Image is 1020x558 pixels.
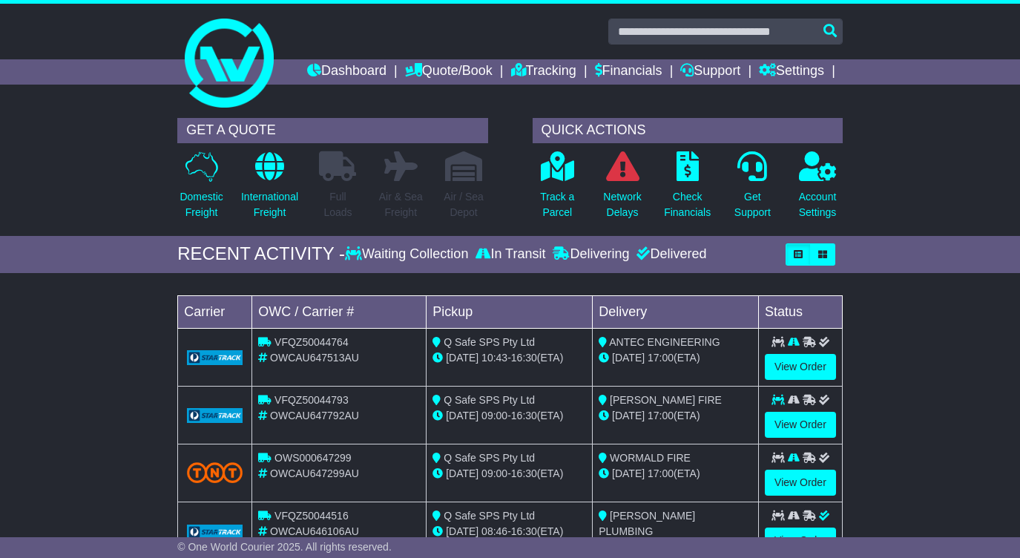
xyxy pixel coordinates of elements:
[444,189,484,220] p: Air / Sea Depot
[444,510,535,522] span: Q Safe SPS Pty Ltd
[270,410,359,421] span: OWCAU647792AU
[180,189,223,220] p: Domestic Freight
[549,246,633,263] div: Delivering
[240,151,299,229] a: InternationalFreight
[759,59,824,85] a: Settings
[446,525,478,537] span: [DATE]
[379,189,423,220] p: Air & Sea Freight
[444,336,535,348] span: Q Safe SPS Pty Ltd
[599,350,752,366] div: (ETA)
[603,189,641,220] p: Network Delays
[274,510,349,522] span: VFQZ50044516
[481,352,507,364] span: 10:43
[446,467,478,479] span: [DATE]
[595,59,662,85] a: Financials
[663,151,711,229] a: CheckFinancials
[444,394,535,406] span: Q Safe SPS Pty Ltd
[481,525,507,537] span: 08:46
[648,467,674,479] span: 17:00
[680,59,740,85] a: Support
[593,295,759,328] td: Delivery
[432,524,586,539] div: - (ETA)
[609,336,720,348] span: ANTEC ENGINEERING
[405,59,493,85] a: Quote/Book
[734,189,771,220] p: Get Support
[599,510,695,537] span: [PERSON_NAME] PLUMBING
[177,118,487,143] div: GET A QUOTE
[664,189,711,220] p: Check Financials
[599,408,752,424] div: (ETA)
[734,151,771,229] a: GetSupport
[799,189,837,220] p: Account Settings
[539,151,575,229] a: Track aParcel
[319,189,356,220] p: Full Loads
[633,246,706,263] div: Delivered
[177,243,345,265] div: RECENT ACTIVITY -
[187,350,243,365] img: GetCarrierServiceLogo
[612,467,645,479] span: [DATE]
[765,412,836,438] a: View Order
[432,350,586,366] div: - (ETA)
[427,295,593,328] td: Pickup
[648,352,674,364] span: 17:00
[187,462,243,482] img: TNT_Domestic.png
[511,59,576,85] a: Tracking
[270,352,359,364] span: OWCAU647513AU
[511,467,537,479] span: 16:30
[511,525,537,537] span: 16:30
[472,246,549,263] div: In Transit
[446,410,478,421] span: [DATE]
[481,410,507,421] span: 09:00
[307,59,386,85] a: Dashboard
[270,467,359,479] span: OWCAU647299AU
[612,352,645,364] span: [DATE]
[345,246,472,263] div: Waiting Collection
[765,354,836,380] a: View Order
[241,189,298,220] p: International Freight
[511,410,537,421] span: 16:30
[540,189,574,220] p: Track a Parcel
[481,467,507,479] span: 09:00
[533,118,843,143] div: QUICK ACTIONS
[432,408,586,424] div: - (ETA)
[759,295,843,328] td: Status
[612,410,645,421] span: [DATE]
[187,408,243,423] img: GetCarrierServiceLogo
[798,151,838,229] a: AccountSettings
[179,151,223,229] a: DomesticFreight
[446,352,478,364] span: [DATE]
[610,452,691,464] span: WORMALD FIRE
[178,295,252,328] td: Carrier
[270,525,359,537] span: OWCAU646106AU
[274,394,349,406] span: VFQZ50044793
[602,151,642,229] a: NetworkDelays
[765,528,836,554] a: View Order
[610,394,722,406] span: [PERSON_NAME] FIRE
[274,452,352,464] span: OWS000647299
[648,410,674,421] span: 17:00
[599,466,752,482] div: (ETA)
[274,336,349,348] span: VFQZ50044764
[187,525,243,539] img: GetCarrierServiceLogo
[444,452,535,464] span: Q Safe SPS Pty Ltd
[765,470,836,496] a: View Order
[177,541,392,553] span: © One World Courier 2025. All rights reserved.
[432,466,586,482] div: - (ETA)
[252,295,427,328] td: OWC / Carrier #
[511,352,537,364] span: 16:30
